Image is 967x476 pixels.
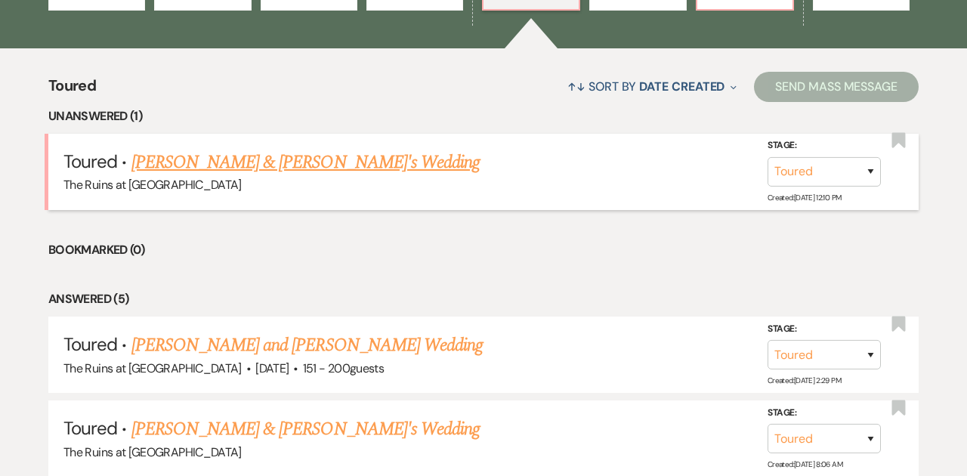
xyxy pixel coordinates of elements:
[255,360,289,376] span: [DATE]
[754,72,919,102] button: Send Mass Message
[63,360,242,376] span: The Ruins at [GEOGRAPHIC_DATA]
[768,138,881,154] label: Stage:
[768,459,842,469] span: Created: [DATE] 8:06 AM
[63,332,117,356] span: Toured
[768,321,881,338] label: Stage:
[131,149,480,176] a: [PERSON_NAME] & [PERSON_NAME]'s Wedding
[639,79,724,94] span: Date Created
[561,66,743,107] button: Sort By Date Created
[63,416,117,440] span: Toured
[63,177,242,193] span: The Ruins at [GEOGRAPHIC_DATA]
[63,150,117,173] span: Toured
[48,289,919,309] li: Answered (5)
[768,193,841,202] span: Created: [DATE] 12:10 PM
[48,74,96,107] span: Toured
[131,332,483,359] a: [PERSON_NAME] and [PERSON_NAME] Wedding
[48,107,919,126] li: Unanswered (1)
[768,405,881,422] label: Stage:
[768,376,841,385] span: Created: [DATE] 2:29 PM
[131,416,480,443] a: [PERSON_NAME] & [PERSON_NAME]'s Wedding
[48,240,919,260] li: Bookmarked (0)
[567,79,585,94] span: ↑↓
[63,444,242,460] span: The Ruins at [GEOGRAPHIC_DATA]
[303,360,384,376] span: 151 - 200 guests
